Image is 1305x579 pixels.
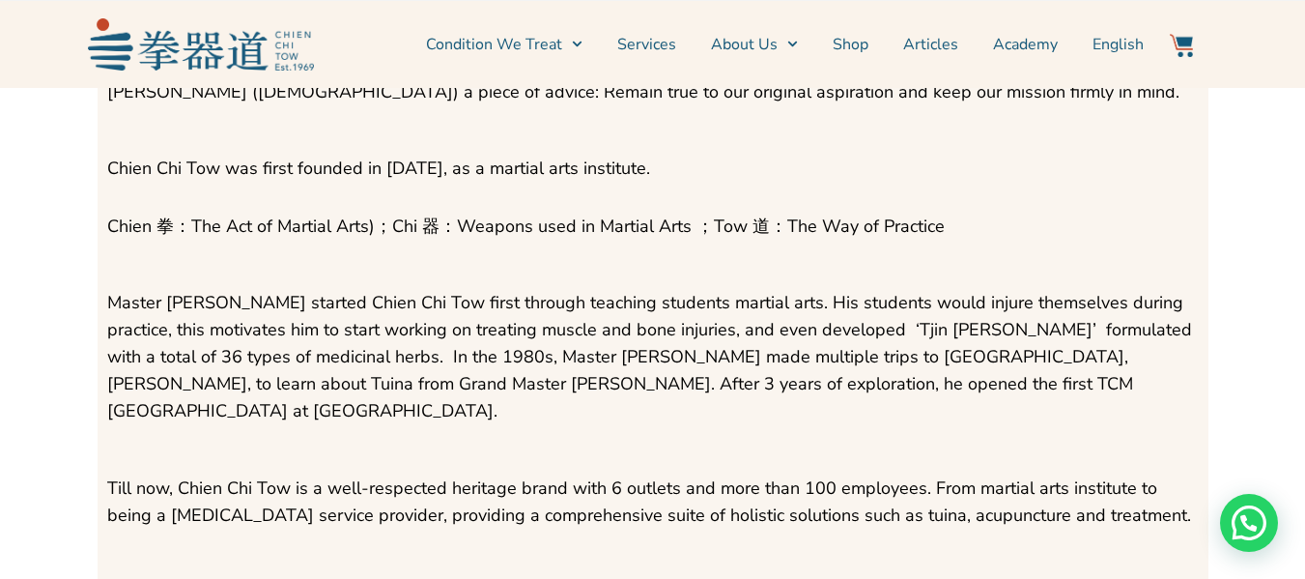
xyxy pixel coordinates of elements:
a: Switch to English [1092,20,1144,69]
span: Till now, Chien Chi Tow is a well-respected heritage brand with 6 outlets and more than 100 emplo... [107,477,1191,527]
a: Shop [833,20,868,69]
a: Condition We Treat [426,20,582,69]
span: Chien Chi Tow was first founded in [DATE], as a martial arts institute. [107,157,650,180]
span: English [1092,33,1144,56]
span: Master [PERSON_NAME] started Chien Chi Tow first through teaching students martial arts. His stud... [107,291,1192,422]
a: Services [617,20,676,69]
img: Website Icon-03 [1170,34,1193,57]
span: Chien 拳：The Act of Martial Arts)；Chi 器：Weapons used in Martial Arts ；Tow 道：The Way of Practice [107,215,945,238]
span: Leaving a legacy is an art.. The founder of [PERSON_NAME], [PERSON_NAME] ([DEMOGRAPHIC_DATA]), ga... [107,53,1179,103]
a: About Us [711,20,798,69]
div: Need help? WhatsApp contact [1220,494,1278,552]
a: Articles [903,20,958,69]
nav: Menu [324,20,1145,69]
a: Academy [993,20,1058,69]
